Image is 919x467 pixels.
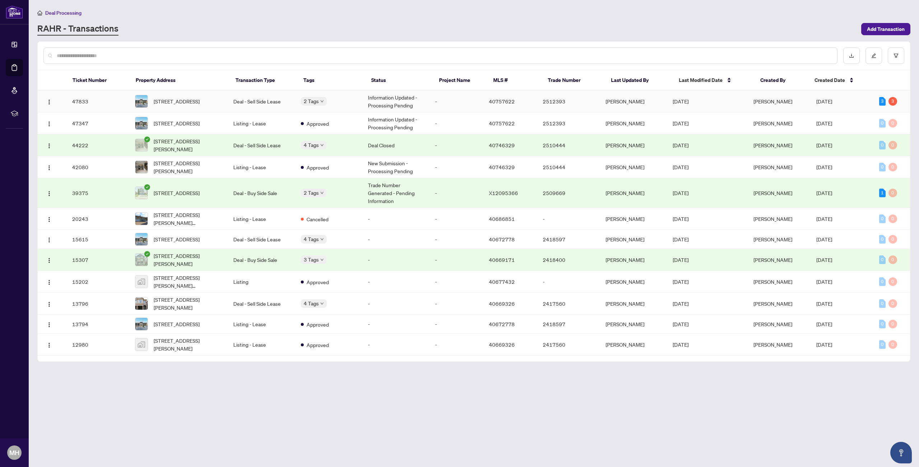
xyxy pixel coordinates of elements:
[362,249,429,271] td: -
[66,293,129,315] td: 13796
[66,315,129,334] td: 13794
[600,334,667,356] td: [PERSON_NAME]
[849,53,854,58] span: download
[537,315,600,334] td: 2418597
[816,216,832,222] span: [DATE]
[144,184,150,190] span: check-circle
[815,76,845,84] span: Created Date
[43,318,55,330] button: Logo
[489,190,518,196] span: X12095366
[754,341,792,348] span: [PERSON_NAME]
[228,334,295,356] td: Listing - Lease
[429,156,483,178] td: -
[46,342,52,348] img: Logo
[304,299,319,308] span: 4 Tags
[429,112,483,134] td: -
[879,163,886,171] div: 0
[816,164,832,170] span: [DATE]
[154,274,222,290] span: [STREET_ADDRESS][PERSON_NAME][PERSON_NAME]
[600,230,667,249] td: [PERSON_NAME]
[888,255,897,264] div: 0
[154,137,222,153] span: [STREET_ADDRESS][PERSON_NAME]
[6,5,23,19] img: logo
[66,134,129,156] td: 44222
[320,302,324,305] span: down
[135,297,148,310] img: thumbnail-img
[228,91,295,112] td: Deal - Sell Side Lease
[879,299,886,308] div: 0
[600,178,667,208] td: [PERSON_NAME]
[537,230,600,249] td: 2418597
[679,76,723,84] span: Last Modified Date
[673,278,689,285] span: [DATE]
[843,47,860,64] button: download
[46,121,52,127] img: Logo
[43,161,55,173] button: Logo
[66,178,129,208] td: 39375
[37,23,118,36] a: RAHR - Transactions
[228,112,295,134] td: Listing - Lease
[307,215,328,223] span: Cancelled
[888,189,897,197] div: 0
[429,178,483,208] td: -
[489,321,515,327] span: 40672778
[754,98,792,105] span: [PERSON_NAME]
[489,300,515,307] span: 40669326
[154,296,222,311] span: [STREET_ADDRESS][PERSON_NAME]
[809,70,872,91] th: Created Date
[879,189,886,197] div: 1
[45,10,81,16] span: Deal Processing
[816,190,832,196] span: [DATE]
[43,254,55,265] button: Logo
[537,134,600,156] td: 2510444
[890,442,912,463] button: Open asap
[888,97,897,106] div: 3
[228,134,295,156] td: Deal - Sell Side Lease
[154,337,222,352] span: [STREET_ADDRESS][PERSON_NAME]
[755,70,809,91] th: Created By
[135,276,148,288] img: thumbnail-img
[429,208,483,230] td: -
[816,341,832,348] span: [DATE]
[230,70,298,91] th: Transaction Type
[66,230,129,249] td: 15615
[67,70,130,91] th: Ticket Number
[154,235,200,243] span: [STREET_ADDRESS]
[144,137,150,142] span: check-circle
[46,165,52,171] img: Logo
[154,211,222,227] span: [STREET_ADDRESS][PERSON_NAME][PERSON_NAME][PERSON_NAME]
[861,23,910,35] button: Add Transaction
[879,97,886,106] div: 3
[816,256,832,263] span: [DATE]
[489,256,515,263] span: 40669171
[66,271,129,293] td: 15202
[154,159,222,175] span: [STREET_ADDRESS][PERSON_NAME]
[135,187,148,199] img: thumbnail-img
[320,237,324,241] span: down
[754,216,792,222] span: [PERSON_NAME]
[320,143,324,147] span: down
[43,139,55,151] button: Logo
[154,320,200,328] span: [STREET_ADDRESS]
[307,341,329,349] span: Approved
[673,236,689,242] span: [DATE]
[489,142,515,148] span: 40746329
[537,293,600,315] td: 2417560
[894,53,899,58] span: filter
[673,98,689,105] span: [DATE]
[537,156,600,178] td: 2510444
[135,95,148,107] img: thumbnail-img
[537,271,600,293] td: -
[228,208,295,230] td: Listing - Lease
[816,120,832,126] span: [DATE]
[365,70,433,91] th: Status
[673,300,689,307] span: [DATE]
[537,91,600,112] td: 2512393
[43,339,55,350] button: Logo
[433,70,488,91] th: Project Name
[307,120,329,128] span: Approved
[537,334,600,356] td: 2417560
[879,235,886,244] div: 0
[362,178,429,208] td: Trade Number Generated - Pending Information
[673,190,689,196] span: [DATE]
